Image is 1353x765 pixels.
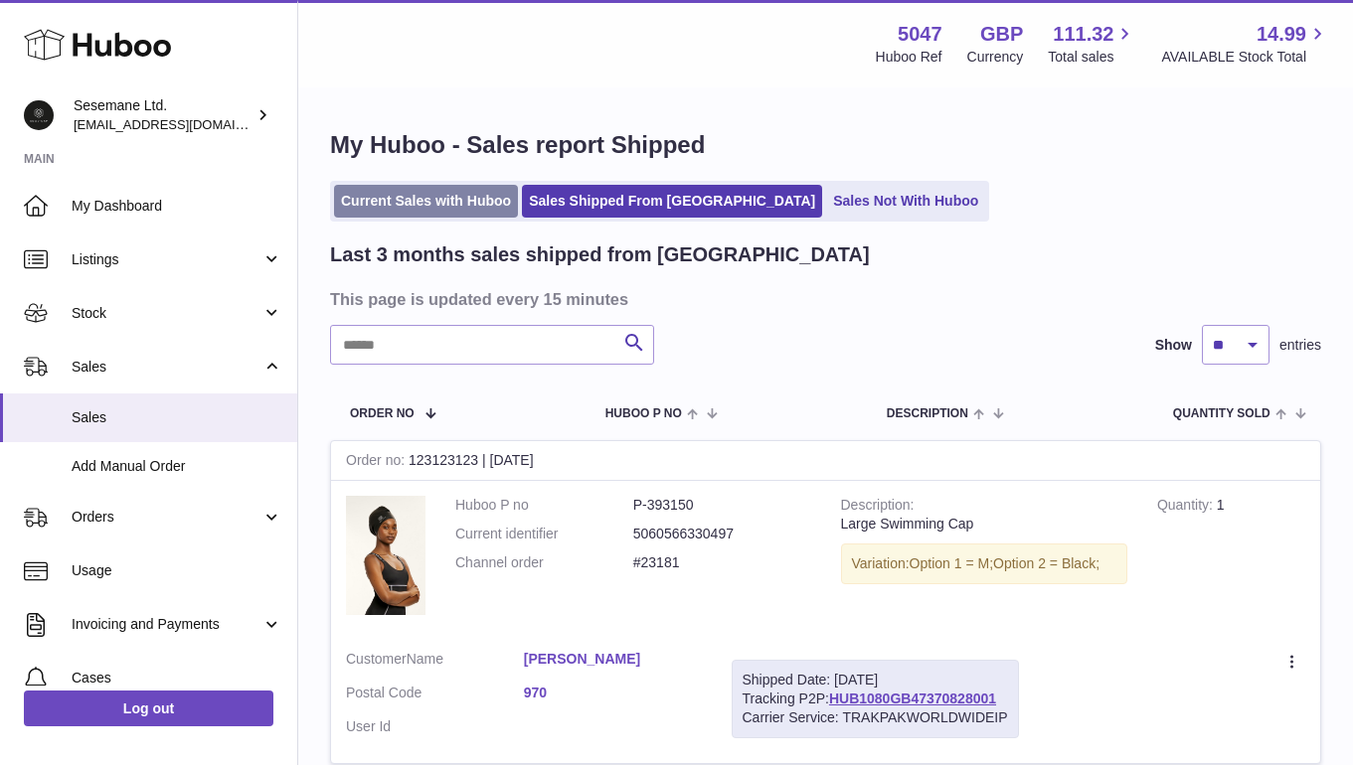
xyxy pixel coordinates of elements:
[346,496,425,615] img: 50471738257750.jpeg
[346,452,409,473] strong: Order no
[1048,21,1136,67] a: 111.32 Total sales
[743,708,1008,727] div: Carrier Service: TRAKPAKWORLDWIDEIP
[1257,21,1306,48] span: 14.99
[72,408,282,427] span: Sales
[350,407,415,420] span: Order No
[1161,48,1329,67] span: AVAILABLE Stock Total
[330,129,1321,161] h1: My Huboo - Sales report Shipped
[334,185,518,218] a: Current Sales with Huboo
[74,96,253,134] div: Sesemane Ltd.
[887,407,968,420] span: Description
[1173,407,1270,420] span: Quantity Sold
[993,555,1099,571] span: Option 2 = Black;
[330,288,1316,310] h3: This page is updated every 15 minutes
[72,250,261,269] span: Listings
[1053,21,1113,48] span: 111.32
[346,717,524,736] dt: User Id
[72,197,282,216] span: My Dashboard
[633,496,811,515] dd: P-393150
[743,671,1008,689] div: Shipped Date: [DATE]
[1142,481,1320,635] td: 1
[732,660,1019,738] div: Tracking P2P:
[605,407,682,420] span: Huboo P no
[346,650,524,674] dt: Name
[1279,336,1321,355] span: entries
[346,651,407,667] span: Customer
[524,650,702,669] a: [PERSON_NAME]
[1155,336,1192,355] label: Show
[841,515,1127,534] div: Large Swimming Cap
[24,690,273,726] a: Log out
[24,100,54,130] img: info@soulcap.com
[72,457,282,476] span: Add Manual Order
[524,684,702,702] a: 970
[455,553,633,572] dt: Channel order
[72,669,282,688] span: Cases
[826,185,985,218] a: Sales Not With Huboo
[1161,21,1329,67] a: 14.99 AVAILABLE Stock Total
[876,48,942,67] div: Huboo Ref
[72,358,261,377] span: Sales
[72,304,261,323] span: Stock
[455,496,633,515] dt: Huboo P no
[980,21,1023,48] strong: GBP
[633,553,811,572] dd: #23181
[1048,48,1136,67] span: Total sales
[829,690,996,706] a: HUB1080GB47370828001
[910,555,993,571] span: Option 1 = M;
[633,525,811,543] dd: 5060566330497
[841,543,1127,584] div: Variation:
[330,241,870,268] h2: Last 3 months sales shipped from [GEOGRAPHIC_DATA]
[455,525,633,543] dt: Current identifier
[1157,497,1217,518] strong: Quantity
[72,561,282,580] span: Usage
[841,497,915,518] strong: Description
[72,508,261,527] span: Orders
[72,615,261,634] span: Invoicing and Payments
[967,48,1024,67] div: Currency
[522,185,822,218] a: Sales Shipped From [GEOGRAPHIC_DATA]
[346,684,524,707] dt: Postal Code
[74,116,292,132] span: [EMAIL_ADDRESS][DOMAIN_NAME]
[898,21,942,48] strong: 5047
[331,441,1320,481] div: 123123123 | [DATE]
